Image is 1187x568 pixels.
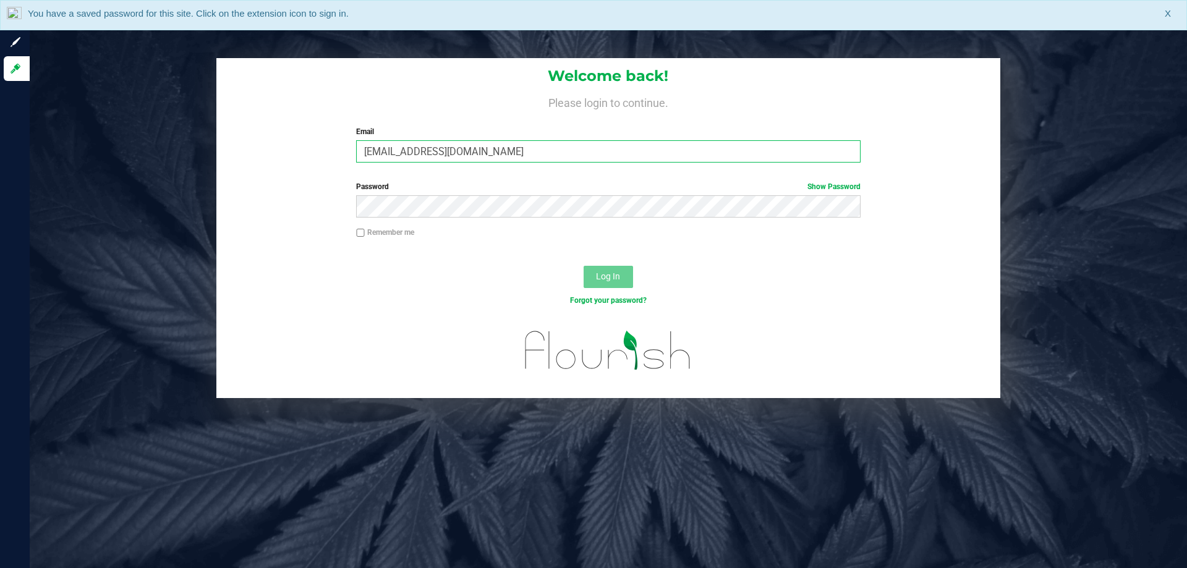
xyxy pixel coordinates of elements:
input: Remember me [356,229,365,237]
label: Remember me [356,227,414,238]
inline-svg: Sign up [9,36,22,48]
inline-svg: Log in [9,62,22,75]
span: X [1165,7,1171,21]
span: Log In [596,271,620,281]
a: Forgot your password? [570,296,647,305]
h4: Please login to continue. [216,94,1000,109]
img: flourish_logo.svg [510,319,706,382]
img: notLoggedInIcon.png [7,7,22,23]
span: You have a saved password for this site. Click on the extension icon to sign in. [28,8,349,19]
label: Email [356,126,860,137]
h1: Welcome back! [216,68,1000,84]
button: Log In [584,266,633,288]
span: Password [356,182,389,191]
a: Show Password [807,182,861,191]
